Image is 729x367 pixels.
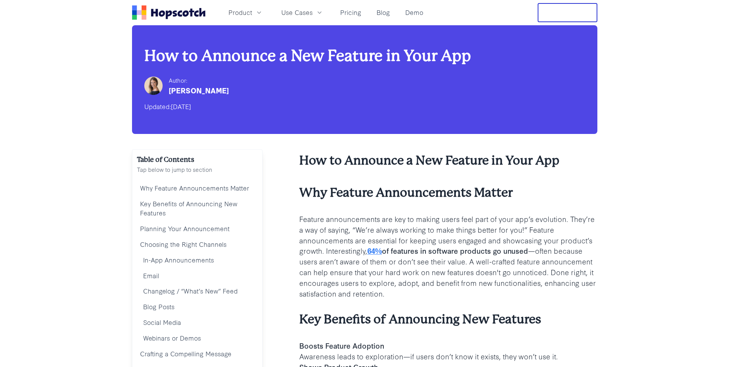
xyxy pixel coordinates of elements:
[137,346,258,362] a: Crafting a Compelling Message
[132,5,205,20] a: Home
[373,6,393,19] a: Blog
[538,3,597,22] button: Free Trial
[299,351,597,362] p: Awareness leads to exploration—if users don’t know it exists, they won’t use it.
[228,8,252,17] span: Product
[137,268,258,284] a: Email
[137,221,258,237] a: Planning Your Announcement
[144,77,163,95] img: Hailey Friedman
[277,6,328,19] button: Use Cases
[171,102,191,111] time: [DATE]
[137,299,258,315] a: Blog Posts
[137,196,258,221] a: Key Benefits of Announcing New Features
[299,214,597,299] p: Feature announcements are key to making users feel part of your app’s evolution. They’re a way of...
[137,154,258,165] h2: Table of Contents
[382,245,528,256] b: of features in software products go unused
[281,8,313,17] span: Use Cases
[169,85,229,96] div: [PERSON_NAME]
[299,340,384,351] b: Boosts Feature Adoption
[299,152,597,169] h2: How to Announce a New Feature in Your App
[367,245,382,256] a: 64%
[337,6,364,19] a: Pricing
[402,6,426,19] a: Demo
[137,237,258,252] a: Choosing the Right Channels
[137,330,258,346] a: Webinars or Demos
[299,311,597,328] h3: Key Benefits of Announcing New Features
[137,180,258,196] a: Why Feature Announcements Matter
[144,47,585,65] h1: How to Announce a New Feature in Your App
[224,6,267,19] button: Product
[299,184,597,201] h3: Why Feature Announcements Matter
[137,315,258,330] a: Social Media
[137,165,258,174] p: Tap below to jump to section
[137,283,258,299] a: Changelog / “What’s New” Feed
[137,252,258,268] a: In-App Announcements
[169,76,229,85] div: Author:
[144,100,585,113] div: Updated:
